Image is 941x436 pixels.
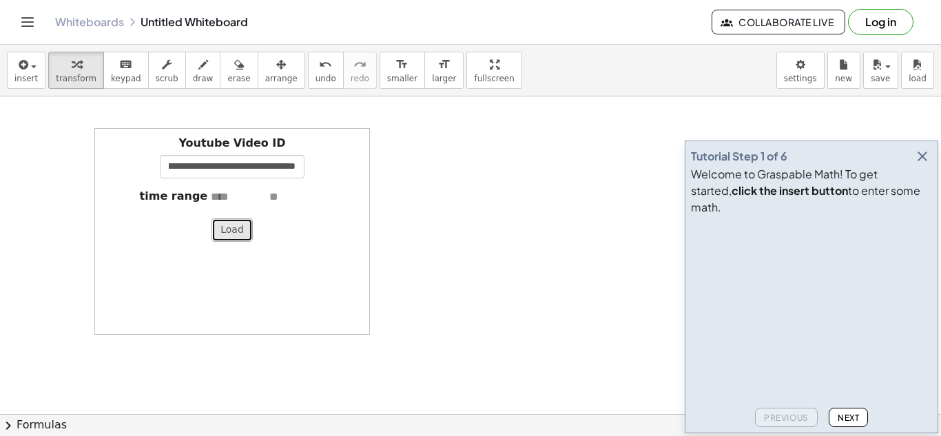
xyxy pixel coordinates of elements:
button: new [827,52,860,89]
button: settings [776,52,825,89]
button: Next [829,408,868,427]
button: fullscreen [466,52,521,89]
button: Toggle navigation [17,11,39,33]
button: Collaborate Live [712,10,845,34]
button: load [901,52,934,89]
a: Whiteboards [55,15,124,29]
i: undo [319,56,332,73]
b: click the insert button [732,183,848,198]
button: arrange [258,52,305,89]
label: time range [140,189,208,205]
button: erase [220,52,258,89]
span: keypad [111,74,141,83]
span: erase [227,74,250,83]
button: format_sizelarger [424,52,464,89]
label: Youtube Video ID [178,136,285,152]
span: redo [351,74,369,83]
span: transform [56,74,96,83]
span: undo [316,74,336,83]
button: Log in [848,9,913,35]
span: load [909,74,927,83]
button: undoundo [308,52,344,89]
i: format_size [437,56,451,73]
button: Load [211,218,253,242]
span: smaller [387,74,417,83]
button: format_sizesmaller [380,52,425,89]
i: format_size [395,56,409,73]
span: arrange [265,74,298,83]
button: keyboardkeypad [103,52,149,89]
span: new [835,74,852,83]
div: Welcome to Graspable Math! To get started, to enter some math. [691,166,932,216]
button: save [863,52,898,89]
span: settings [784,74,817,83]
span: Next [838,413,859,423]
span: insert [14,74,38,83]
i: redo [353,56,366,73]
span: scrub [156,74,178,83]
button: transform [48,52,104,89]
span: draw [193,74,214,83]
i: keyboard [119,56,132,73]
span: fullscreen [474,74,514,83]
button: insert [7,52,45,89]
span: larger [432,74,456,83]
span: Collaborate Live [723,16,834,28]
div: Tutorial Step 1 of 6 [691,148,787,165]
span: save [871,74,890,83]
button: redoredo [343,52,377,89]
button: draw [185,52,221,89]
button: scrub [148,52,186,89]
